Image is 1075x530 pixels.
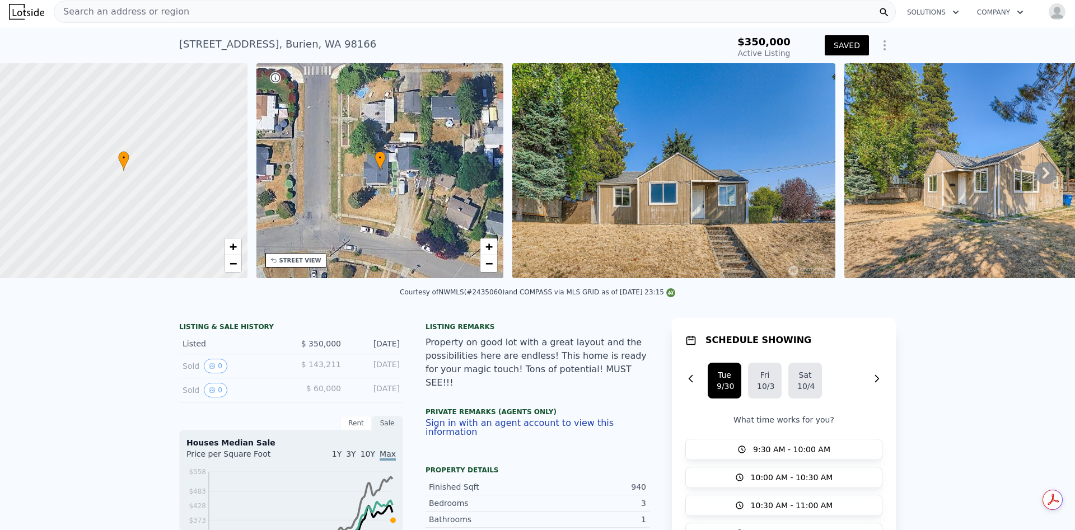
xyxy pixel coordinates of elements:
[372,416,403,430] div: Sale
[118,153,129,163] span: •
[186,448,291,466] div: Price per Square Foot
[340,416,372,430] div: Rent
[898,2,968,22] button: Solutions
[480,255,497,272] a: Zoom out
[426,466,649,475] div: Property details
[179,322,403,334] div: LISTING & SALE HISTORY
[685,495,882,516] button: 10:30 AM - 11:00 AM
[118,151,129,171] div: •
[537,498,646,509] div: 3
[685,439,882,460] button: 9:30 AM - 10:00 AM
[183,383,282,397] div: Sold
[380,449,396,461] span: Max
[204,359,227,373] button: View historical data
[429,498,537,509] div: Bedrooms
[179,36,376,52] div: [STREET_ADDRESS] , Burien , WA 98166
[788,363,822,398] button: Sat10/4
[537,481,646,493] div: 940
[753,444,830,455] span: 9:30 AM - 10:00 AM
[705,334,811,347] h1: SCHEDULE SHOWING
[189,487,206,495] tspan: $483
[429,514,537,525] div: Bathrooms
[968,2,1032,22] button: Company
[537,514,646,525] div: 1
[279,256,321,265] div: STREET VIEW
[757,381,773,392] div: 10/3
[757,369,773,381] div: Fri
[797,369,813,381] div: Sat
[350,383,400,397] div: [DATE]
[751,472,833,483] span: 10:00 AM - 10:30 AM
[738,49,791,58] span: Active Listing
[361,449,375,458] span: 10Y
[375,153,386,163] span: •
[229,256,236,270] span: −
[189,468,206,476] tspan: $558
[1048,3,1066,21] img: avatar
[426,322,649,331] div: Listing remarks
[189,502,206,510] tspan: $428
[685,467,882,488] button: 10:00 AM - 10:30 AM
[301,360,341,369] span: $ 143,211
[9,4,44,20] img: Lotside
[429,481,537,493] div: Finished Sqft
[332,449,342,458] span: 1Y
[512,63,835,278] img: Sale: 169766944 Parcel: 97939528
[301,339,341,348] span: $ 350,000
[400,288,675,296] div: Courtesy of NWMLS (#2435060) and COMPASS via MLS GRID as of [DATE] 23:15
[186,437,396,448] div: Houses Median Sale
[748,363,782,398] button: Fri10/3
[225,255,241,272] a: Zoom out
[708,363,741,398] button: Tue9/30
[426,419,649,437] button: Sign in with an agent account to view this information
[873,34,896,57] button: Show Options
[346,449,356,458] span: 3Y
[306,384,341,393] span: $ 60,000
[426,336,649,390] div: Property on good lot with a great layout and the possibilities here are endless! This home is rea...
[350,338,400,349] div: [DATE]
[350,359,400,373] div: [DATE]
[485,240,493,254] span: +
[685,414,882,425] p: What time works for you?
[825,35,869,55] button: SAVED
[375,151,386,171] div: •
[183,338,282,349] div: Listed
[797,381,813,392] div: 10/4
[717,369,732,381] div: Tue
[485,256,493,270] span: −
[480,238,497,255] a: Zoom in
[666,288,675,297] img: NWMLS Logo
[426,407,649,419] div: Private Remarks (Agents Only)
[54,5,189,18] span: Search an address or region
[204,383,227,397] button: View historical data
[751,500,833,511] span: 10:30 AM - 11:00 AM
[717,381,732,392] div: 9/30
[225,238,241,255] a: Zoom in
[229,240,236,254] span: +
[737,36,791,48] span: $350,000
[189,517,206,524] tspan: $373
[183,359,282,373] div: Sold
